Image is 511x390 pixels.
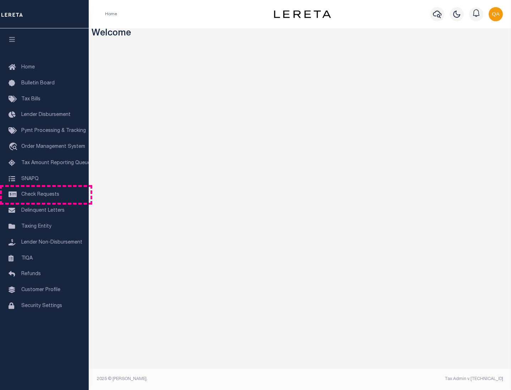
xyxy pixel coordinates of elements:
[21,224,51,229] span: Taxing Entity
[21,144,85,149] span: Order Management System
[21,256,33,261] span: TIQA
[92,28,509,39] h3: Welcome
[21,240,82,245] span: Lender Non-Disbursement
[21,208,65,213] span: Delinquent Letters
[21,97,40,102] span: Tax Bills
[21,192,59,197] span: Check Requests
[92,376,300,382] div: 2025 © [PERSON_NAME].
[21,176,39,181] span: SNAPQ
[21,161,90,166] span: Tax Amount Reporting Queue
[489,7,503,21] img: svg+xml;base64,PHN2ZyB4bWxucz0iaHR0cDovL3d3dy53My5vcmcvMjAwMC9zdmciIHBvaW50ZXItZXZlbnRzPSJub25lIi...
[21,128,86,133] span: Pymt Processing & Tracking
[305,376,503,382] div: Tax Admin v.[TECHNICAL_ID]
[21,303,62,308] span: Security Settings
[21,272,41,277] span: Refunds
[21,81,55,86] span: Bulletin Board
[21,288,60,292] span: Customer Profile
[9,143,20,152] i: travel_explore
[21,65,35,70] span: Home
[274,10,331,18] img: logo-dark.svg
[21,112,71,117] span: Lender Disbursement
[105,11,117,17] li: Home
